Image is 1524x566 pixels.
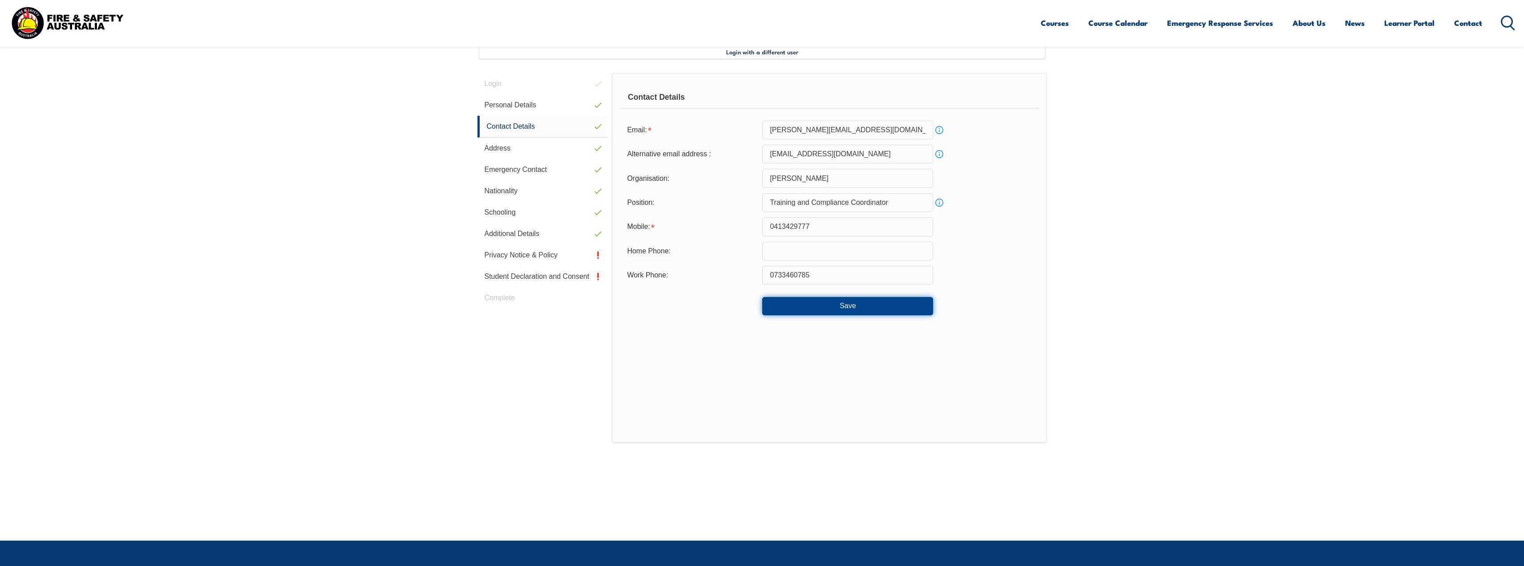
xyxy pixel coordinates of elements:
div: Position: [620,194,762,211]
a: Emergency Response Services [1167,11,1273,35]
a: Privacy Notice & Policy [477,244,607,266]
input: Mobile numbers must be numeric, 10 characters and contain no spaces. [762,217,933,236]
a: Schooling [477,202,607,223]
a: Info [933,196,946,209]
span: Login with a different user [726,48,798,55]
a: Courses [1041,11,1069,35]
a: News [1345,11,1365,35]
a: Contact Details [477,116,607,138]
div: Contact Details [620,86,1039,109]
div: Alternative email address : [620,146,762,163]
a: Learner Portal [1384,11,1435,35]
div: Organisation: [620,170,762,187]
a: Course Calendar [1088,11,1148,35]
div: Work Phone: [620,267,762,284]
a: Info [933,124,946,136]
div: Mobile is required. [620,218,762,235]
input: Phone numbers must be numeric, 10 characters and contain no spaces. [762,266,933,285]
a: Emergency Contact [477,159,607,180]
button: Save [762,297,933,315]
a: Address [477,138,607,159]
a: Info [933,148,946,160]
a: Nationality [477,180,607,202]
a: About Us [1293,11,1326,35]
a: Contact [1454,11,1482,35]
div: Email is required. [620,122,762,138]
a: Student Declaration and Consent [477,266,607,287]
input: Phone numbers must be numeric, 10 characters and contain no spaces. [762,242,933,261]
div: Home Phone: [620,243,762,260]
a: Personal Details [477,94,607,116]
a: Additional Details [477,223,607,244]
